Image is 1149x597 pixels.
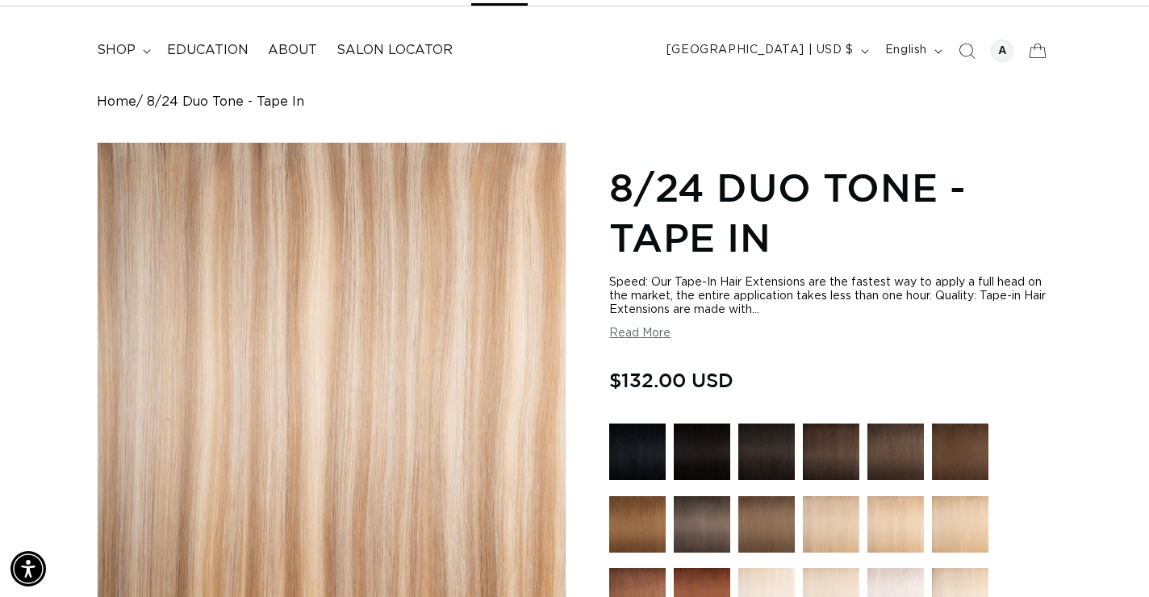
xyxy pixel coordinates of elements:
[932,496,988,553] img: 24 Light Golden Blonde - Tape In
[666,42,854,59] span: [GEOGRAPHIC_DATA] | USD $
[803,424,859,480] img: 2 Dark Brown - Tape In
[867,424,924,480] img: 4AB Medium Ash Brown - Hand Tied Weft
[258,32,327,69] a: About
[1068,520,1149,597] iframe: Chat Widget
[738,424,795,488] a: 1B Soft Black - Tape In
[885,42,927,59] span: English
[932,424,988,488] a: 4 Medium Brown - Tape In
[97,94,1052,110] nav: breadcrumbs
[87,32,157,69] summary: shop
[674,496,730,553] img: 8AB Ash Brown - Tape In
[609,276,1052,317] div: Speed: Our Tape-In Hair Extensions are the fastest way to apply a full head on the market, the en...
[268,42,317,59] span: About
[336,42,453,59] span: Salon Locator
[157,32,258,69] a: Education
[867,496,924,561] a: 22 Light Blonde - Tape In
[97,42,136,59] span: shop
[867,496,924,553] img: 22 Light Blonde - Tape In
[875,35,949,66] button: English
[674,424,730,480] img: 1N Natural Black - Tape In
[674,424,730,488] a: 1N Natural Black - Tape In
[327,32,462,69] a: Salon Locator
[167,42,249,59] span: Education
[609,496,666,561] a: 6 Light Brown - Tape In
[738,496,795,561] a: 8 Golden Brown - Tape In
[674,496,730,561] a: 8AB Ash Brown - Tape In
[147,94,304,110] span: 8/24 Duo Tone - Tape In
[803,496,859,561] a: 16 Blonde - Tape In
[609,424,666,480] img: 1 Black - Tape In
[932,424,988,480] img: 4 Medium Brown - Tape In
[609,327,671,340] button: Read More
[657,35,875,66] button: [GEOGRAPHIC_DATA] | USD $
[609,162,1052,263] h1: 8/24 Duo Tone - Tape In
[10,551,46,587] div: Accessibility Menu
[609,424,666,488] a: 1 Black - Tape In
[949,33,984,69] summary: Search
[738,424,795,480] img: 1B Soft Black - Tape In
[803,496,859,553] img: 16 Blonde - Tape In
[803,424,859,488] a: 2 Dark Brown - Tape In
[97,94,136,110] a: Home
[867,424,924,488] a: 4AB Medium Ash Brown - Hand Tied Weft
[609,365,733,395] span: $132.00 USD
[609,496,666,553] img: 6 Light Brown - Tape In
[932,496,988,561] a: 24 Light Golden Blonde - Tape In
[738,496,795,553] img: 8 Golden Brown - Tape In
